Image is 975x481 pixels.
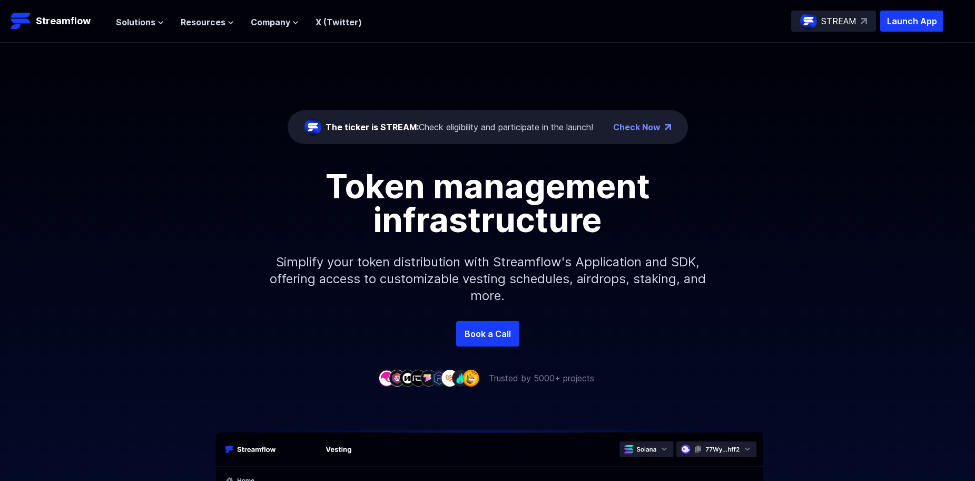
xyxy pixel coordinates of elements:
[431,370,448,386] img: company-6
[304,119,321,136] img: streamflow-logo-circle.png
[452,370,469,386] img: company-8
[251,16,290,28] span: Company
[326,121,593,133] div: Check eligibility and participate in the launch!
[861,18,867,24] img: top-right-arrow.svg
[378,370,395,386] img: company-1
[36,14,91,28] p: Streamflow
[880,11,943,32] button: Launch App
[181,16,234,28] button: Resources
[821,15,856,27] p: STREAM
[420,370,437,386] img: company-5
[410,370,427,386] img: company-4
[11,11,32,32] img: Streamflow Logo
[800,13,817,30] img: streamflow-logo-circle.png
[791,11,876,32] a: STREAM
[116,16,164,28] button: Solutions
[251,169,725,237] h1: Token management infrastructure
[665,124,671,130] img: top-right-arrow.png
[389,370,406,386] img: company-2
[116,16,155,28] span: Solutions
[316,17,362,27] a: X (Twitter)
[441,370,458,386] img: company-7
[181,16,225,28] span: Resources
[251,16,299,28] button: Company
[326,122,419,132] span: The ticker is STREAM:
[489,372,594,384] p: Trusted by 5000+ projects
[11,11,105,32] a: Streamflow
[613,121,661,133] a: Check Now
[261,237,714,321] p: Simplify your token distribution with Streamflow's Application and SDK, offering access to custom...
[399,370,416,386] img: company-3
[462,370,479,386] img: company-9
[456,321,519,347] a: Book a Call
